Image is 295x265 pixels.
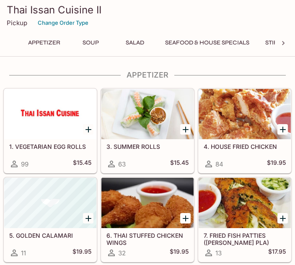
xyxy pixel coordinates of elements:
[277,124,288,135] button: Add 4. HOUSE FRIED CHICKEN
[4,177,97,262] a: 5. GOLDEN CALAMARI11$19.95
[106,143,189,150] h5: 3. SUMMER ROLLS
[9,232,91,239] h5: 5. GOLDEN CALAMARI
[101,88,194,173] a: 3. SUMMER ROLLS63$15.45
[198,88,291,173] a: 4. HOUSE FRIED CHICKEN84$19.95
[277,213,288,223] button: Add 7. FRIED FISH PATTIES (TOD MUN PLA)
[118,160,126,168] span: 63
[180,124,191,135] button: Add 3. SUMMER ROLLS
[101,89,194,139] div: 3. SUMMER ROLLS
[106,232,189,246] h5: 6. THAI STUFFED CHICKEN WINGS
[160,37,254,49] button: Seafood & House Specials
[204,232,286,246] h5: 7. FRIED FISH PATTIES ([PERSON_NAME] PLA)
[170,159,189,169] h5: $15.45
[267,159,286,169] h5: $19.95
[180,213,191,223] button: Add 6. THAI STUFFED CHICKEN WINGS
[268,248,286,258] h5: $17.95
[23,37,65,49] button: Appetizer
[21,249,26,257] span: 11
[199,178,291,228] div: 7. FRIED FISH PATTIES (TOD MUN PLA)
[198,177,291,262] a: 7. FRIED FISH PATTIES ([PERSON_NAME] PLA)13$17.95
[116,37,154,49] button: Salad
[199,89,291,139] div: 4. HOUSE FRIED CHICKEN
[83,213,93,223] button: Add 5. GOLDEN CALAMARI
[4,89,96,139] div: 1. VEGETARIAN EGG ROLLS
[9,143,91,150] h5: 1. VEGETARIAN EGG ROLLS
[4,178,96,228] div: 5. GOLDEN CALAMARI
[72,37,109,49] button: Soup
[3,70,292,80] h4: Appetizer
[7,19,27,27] p: Pickup
[101,178,194,228] div: 6. THAI STUFFED CHICKEN WINGS
[170,248,189,258] h5: $19.95
[4,88,97,173] a: 1. VEGETARIAN EGG ROLLS99$15.45
[204,143,286,150] h5: 4. HOUSE FRIED CHICKEN
[83,124,93,135] button: Add 1. VEGETARIAN EGG ROLLS
[7,3,288,16] h3: Thai Issan Cuisine II
[215,160,223,168] span: 84
[72,248,91,258] h5: $19.95
[73,159,91,169] h5: $15.45
[34,16,92,29] button: Change Order Type
[215,249,222,257] span: 13
[118,249,126,257] span: 32
[101,177,194,262] a: 6. THAI STUFFED CHICKEN WINGS32$19.95
[21,160,28,168] span: 99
